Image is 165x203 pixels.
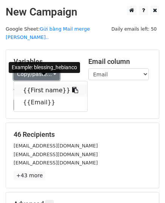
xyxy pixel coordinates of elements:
h5: Variables [14,57,77,66]
h5: Email column [88,57,152,66]
a: Gửi bằng Mail merge [PERSON_NAME].. [6,26,90,40]
a: Daily emails left: 50 [109,26,159,32]
small: Google Sheet: [6,26,90,40]
span: Daily emails left: 50 [109,25,159,33]
a: +43 more [14,171,45,180]
iframe: Chat Widget [127,167,165,203]
a: {{Email}} [14,96,87,108]
small: [EMAIL_ADDRESS][DOMAIN_NAME] [14,160,98,166]
small: [EMAIL_ADDRESS][DOMAIN_NAME] [14,152,98,157]
small: [EMAIL_ADDRESS][DOMAIN_NAME] [14,143,98,149]
h5: 46 Recipients [14,130,151,139]
div: Example: blessing_hebianco [9,62,80,73]
h2: New Campaign [6,6,159,19]
a: {{First name}} [14,84,87,96]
